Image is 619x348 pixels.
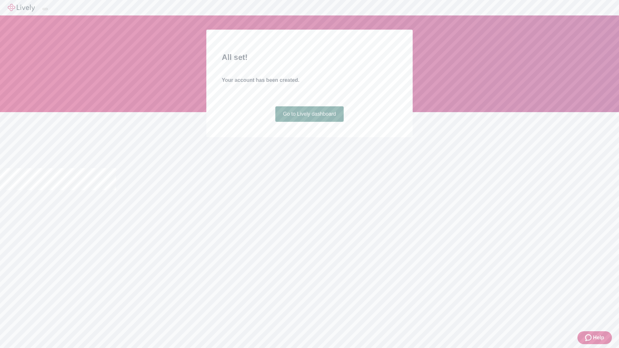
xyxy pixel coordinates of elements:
[43,8,48,10] button: Log out
[222,76,397,84] h4: Your account has been created.
[577,331,612,344] button: Zendesk support iconHelp
[275,106,344,122] a: Go to Lively dashboard
[222,52,397,63] h2: All set!
[585,334,593,342] svg: Zendesk support icon
[8,4,35,12] img: Lively
[593,334,604,342] span: Help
